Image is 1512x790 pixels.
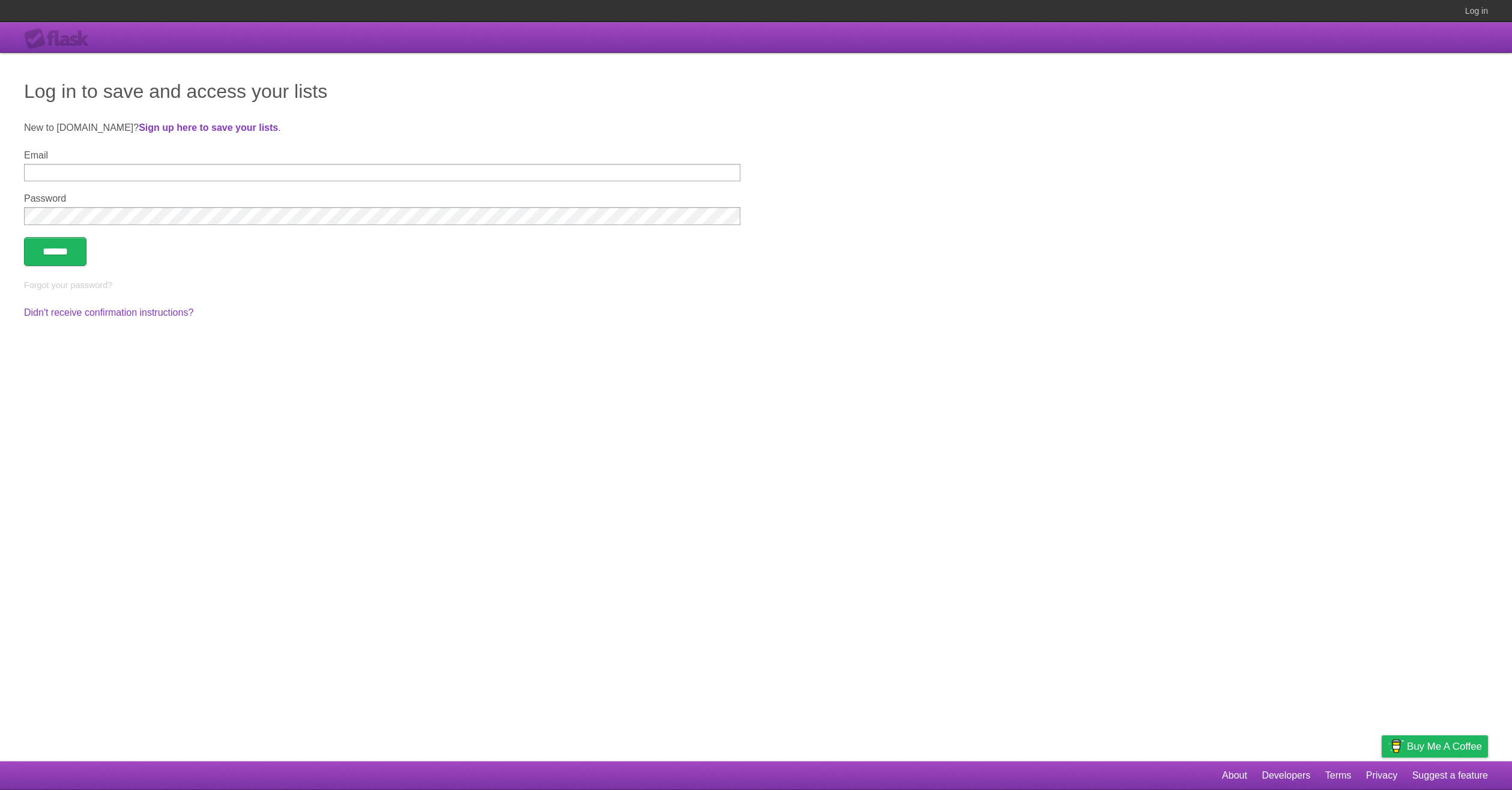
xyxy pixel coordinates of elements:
[1222,764,1247,787] a: About
[1382,735,1488,758] a: Buy me a coffee
[24,280,112,290] a: Forgot your password?
[24,307,193,318] a: Didn't receive confirmation instructions?
[1262,764,1310,787] a: Developers
[1388,736,1404,756] img: Buy me a coffee
[139,122,278,133] a: Sign up here to save your lists
[1325,764,1352,787] a: Terms
[24,28,96,50] div: Flask
[24,150,740,161] label: Email
[24,77,1488,106] h1: Log in to save and access your lists
[24,193,740,204] label: Password
[24,121,1488,135] p: New to [DOMAIN_NAME]? .
[1407,736,1482,757] span: Buy me a coffee
[1366,764,1397,787] a: Privacy
[1412,764,1488,787] a: Suggest a feature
